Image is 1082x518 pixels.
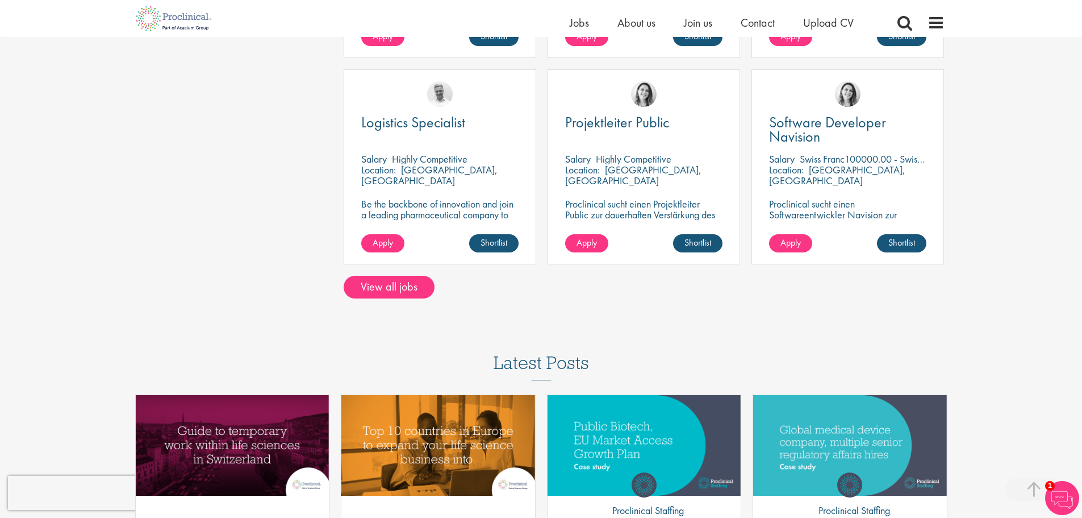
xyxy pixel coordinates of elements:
[565,152,591,165] span: Salary
[361,28,404,46] a: Apply
[769,163,804,176] span: Location:
[769,115,926,144] a: Software Developer Navision
[565,115,722,130] a: Projektleiter Public
[570,15,589,30] a: Jobs
[631,81,657,107] img: Nur Ergiydiren
[548,395,741,496] a: Link to a post
[565,234,608,252] a: Apply
[341,395,535,496] a: Link to a post
[877,234,926,252] a: Shortlist
[565,163,600,176] span: Location:
[392,152,467,165] p: Highly Competitive
[344,276,435,299] a: View all jobs
[800,152,1033,165] p: Swiss Franc100000.00 - Swiss Franc110000.00 per annum
[877,28,926,46] a: Shortlist
[769,234,812,252] a: Apply
[361,115,519,130] a: Logistics Specialist
[604,503,684,518] p: Proclinical Staffing
[469,28,519,46] a: Shortlist
[361,163,396,176] span: Location:
[565,163,701,187] p: [GEOGRAPHIC_DATA], [GEOGRAPHIC_DATA]
[361,152,387,165] span: Salary
[617,15,655,30] a: About us
[341,395,535,496] img: Top 10 countries in Europe for life science companies
[361,198,519,242] p: Be the backbone of innovation and join a leading pharmaceutical company to help keep life-changin...
[673,234,722,252] a: Shortlist
[769,198,926,252] p: Proclinical sucht einen Softwareentwickler Navision zur dauerhaften Verstärkung des Teams unseres...
[361,163,498,187] p: [GEOGRAPHIC_DATA], [GEOGRAPHIC_DATA]
[576,237,597,248] span: Apply
[684,15,712,30] a: Join us
[565,198,722,242] p: Proclinical sucht einen Projektleiter Public zur dauerhaften Verstärkung des Teams unseres Kunden...
[373,237,393,248] span: Apply
[565,28,608,46] a: Apply
[1045,481,1055,491] span: 1
[810,503,890,518] p: Proclinical Staffing
[769,28,812,46] a: Apply
[803,15,854,30] a: Upload CV
[741,15,775,30] a: Contact
[361,234,404,252] a: Apply
[769,152,795,165] span: Salary
[753,395,947,496] a: Link to a post
[8,476,153,510] iframe: reCAPTCHA
[673,28,722,46] a: Shortlist
[469,234,519,252] a: Shortlist
[835,81,860,107] img: Nur Ergiydiren
[596,152,671,165] p: Highly Competitive
[769,113,886,146] span: Software Developer Navision
[565,113,669,132] span: Projektleiter Public
[837,473,862,498] img: Proclinical Staffing
[494,353,589,380] h3: Latest Posts
[632,473,657,498] img: Proclinical Staffing
[780,237,801,248] span: Apply
[769,163,905,187] p: [GEOGRAPHIC_DATA], [GEOGRAPHIC_DATA]
[427,81,453,107] img: Joshua Bye
[1045,481,1079,515] img: Chatbot
[361,113,465,132] span: Logistics Specialist
[136,395,329,496] a: Link to a post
